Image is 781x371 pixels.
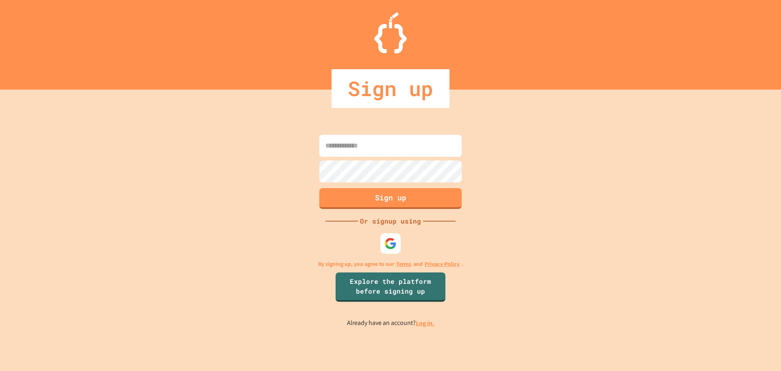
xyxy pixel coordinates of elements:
[319,188,462,209] button: Sign up
[374,12,407,53] img: Logo.svg
[396,260,411,268] a: Terms
[332,69,449,108] div: Sign up
[347,318,434,328] p: Already have an account?
[358,216,423,226] div: Or signup using
[425,260,460,268] a: Privacy Policy
[318,260,463,268] p: By signing up, you agree to our and .
[384,237,397,250] img: google-icon.svg
[336,272,445,302] a: Explore the platform before signing up
[416,319,434,327] a: Log in.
